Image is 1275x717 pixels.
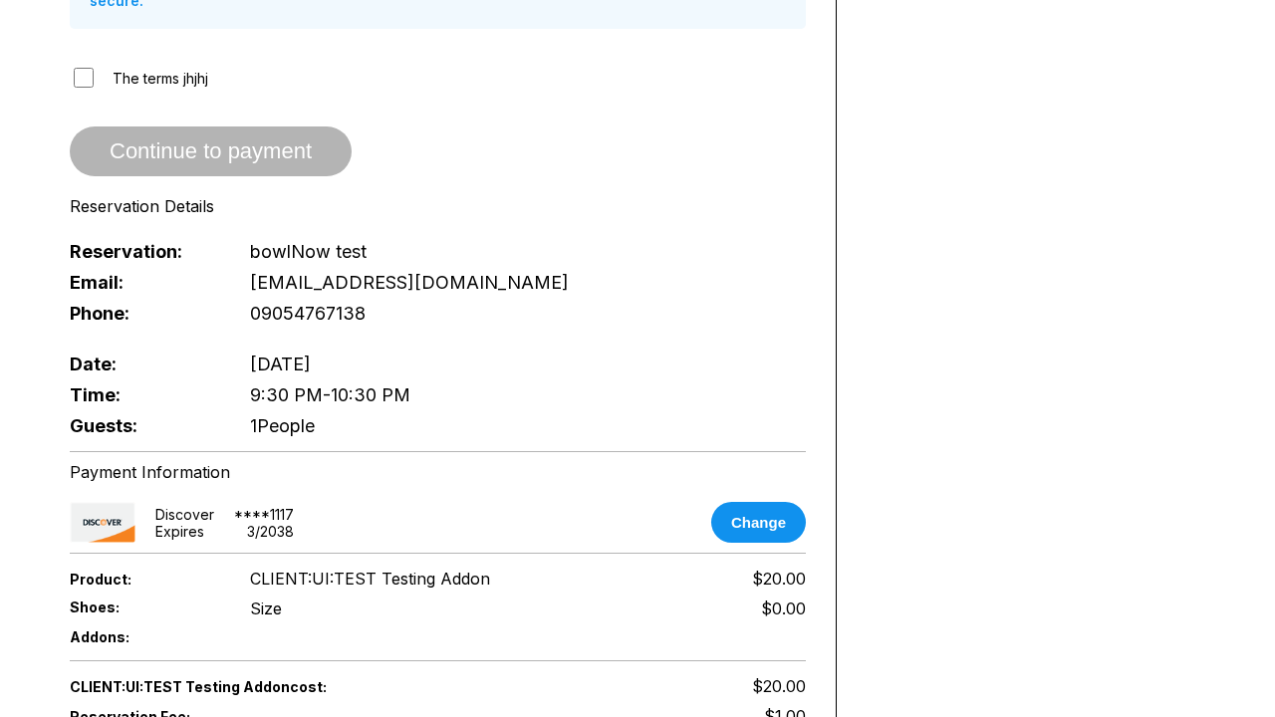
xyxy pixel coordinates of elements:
span: $20.00 [752,676,806,696]
span: Email: [70,272,217,293]
div: $0.00 [761,598,806,618]
button: Change [711,502,806,543]
span: CLIENT:UI:TEST Testing Addon [250,569,490,589]
span: Phone: [70,303,217,324]
img: card [70,502,135,543]
span: 09054767138 [250,303,366,324]
span: CLIENT:UI:TEST Testing Addon cost: [70,678,438,695]
span: 1 People [250,415,315,436]
span: [EMAIL_ADDRESS][DOMAIN_NAME] [250,272,569,293]
span: [DATE] [250,354,311,374]
span: $20.00 [752,569,806,589]
div: discover [155,506,214,523]
div: Size [250,598,282,618]
span: Guests: [70,415,217,436]
span: Product: [70,571,217,588]
span: bowlNow test [250,241,367,262]
span: Time: [70,384,217,405]
span: The terms jhjhj [113,70,208,87]
div: Expires [155,523,204,540]
span: Reservation: [70,241,217,262]
div: Payment Information [70,462,806,482]
span: 9:30 PM - 10:30 PM [250,384,410,405]
span: Shoes: [70,598,217,615]
div: Reservation Details [70,196,806,216]
span: Addons: [70,628,217,645]
div: 3 / 2038 [247,523,294,540]
span: Date: [70,354,217,374]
